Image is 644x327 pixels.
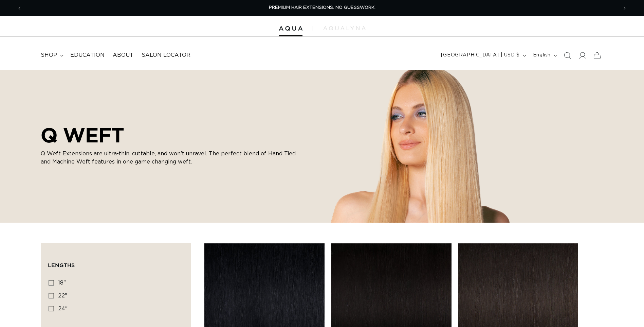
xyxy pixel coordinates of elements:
[137,48,195,63] a: Salon Locator
[142,52,190,59] span: Salon Locator
[529,49,560,62] button: English
[533,52,551,59] span: English
[58,280,66,286] span: 18"
[617,2,632,15] button: Next announcement
[279,26,302,31] img: Aqua Hair Extensions
[12,2,27,15] button: Previous announcement
[41,150,299,166] p: Q Weft Extensions are ultra-thin, cuttable, and won’t unravel. The perfect blend of Hand Tied and...
[41,123,299,147] h2: Q WEFT
[441,52,520,59] span: [GEOGRAPHIC_DATA] | USD $
[109,48,137,63] a: About
[58,306,68,311] span: 24"
[113,52,133,59] span: About
[48,250,184,275] summary: Lengths (0 selected)
[323,26,366,30] img: aqualyna.com
[41,52,57,59] span: shop
[48,262,75,268] span: Lengths
[58,293,67,298] span: 22"
[560,48,575,63] summary: Search
[437,49,529,62] button: [GEOGRAPHIC_DATA] | USD $
[37,48,66,63] summary: shop
[269,5,375,10] span: PREMIUM HAIR EXTENSIONS. NO GUESSWORK.
[66,48,109,63] a: Education
[70,52,105,59] span: Education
